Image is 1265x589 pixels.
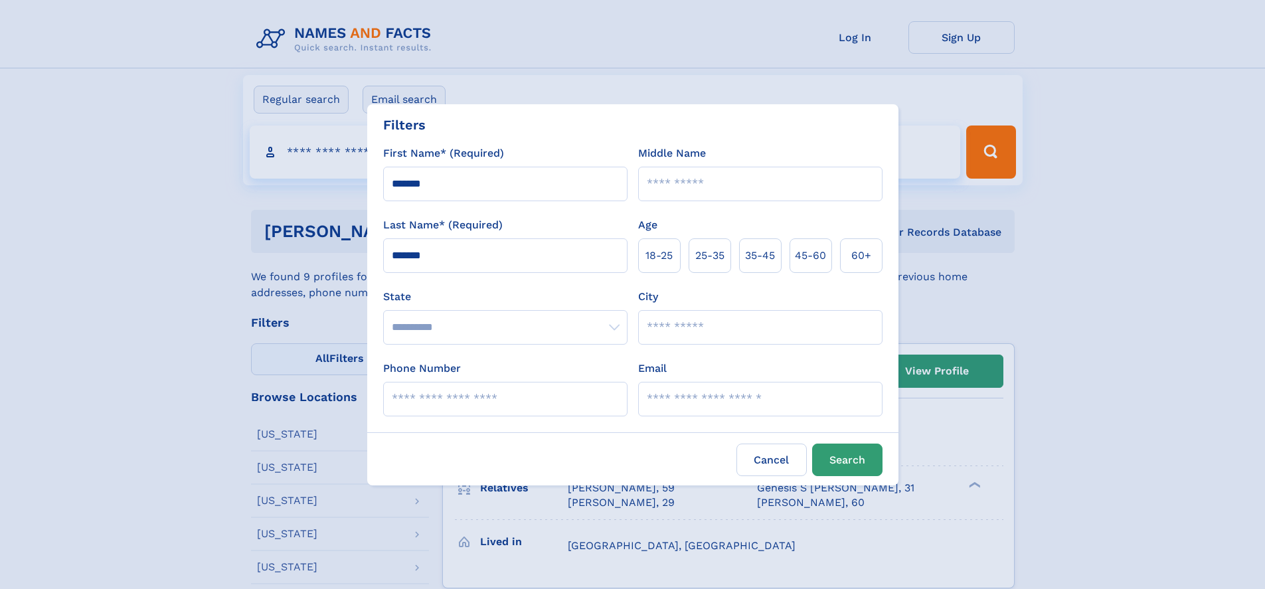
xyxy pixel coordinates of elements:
span: 25‑35 [695,248,724,264]
label: Phone Number [383,361,461,377]
span: 18‑25 [645,248,673,264]
label: Email [638,361,667,377]
button: Search [812,444,883,476]
span: 60+ [851,248,871,264]
label: Middle Name [638,145,706,161]
label: State [383,289,628,305]
label: Cancel [736,444,807,476]
span: 35‑45 [745,248,775,264]
label: City [638,289,658,305]
label: Age [638,217,657,233]
span: 45‑60 [795,248,826,264]
div: Filters [383,115,426,135]
label: Last Name* (Required) [383,217,503,233]
label: First Name* (Required) [383,145,504,161]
